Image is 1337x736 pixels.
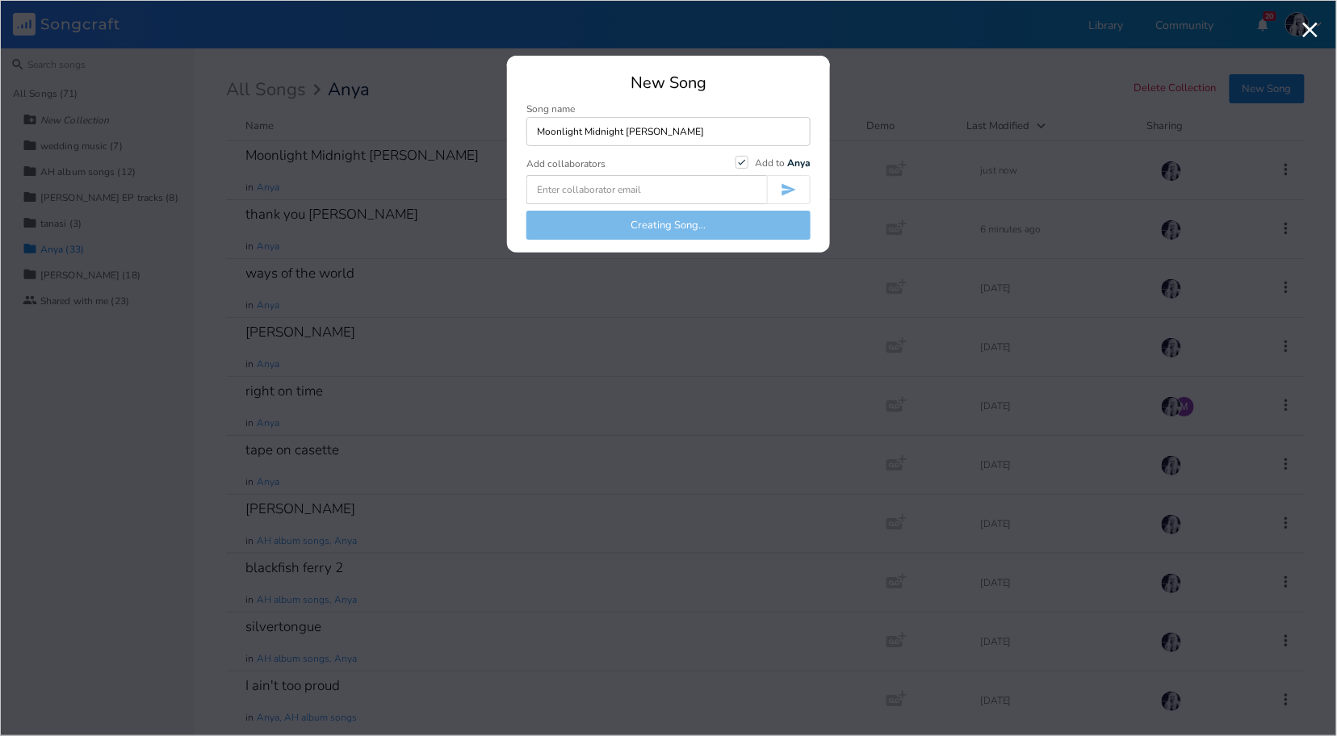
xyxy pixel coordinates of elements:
button: Creating Song... [526,211,811,240]
div: New Song [526,75,811,91]
input: Enter collaborator email [526,175,767,204]
div: Song name [526,104,811,114]
input: Enter song name [526,117,811,146]
b: Anya [787,157,811,169]
span: Add to [755,157,811,169]
div: Add collaborators [526,159,606,169]
button: Invite [767,175,811,204]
